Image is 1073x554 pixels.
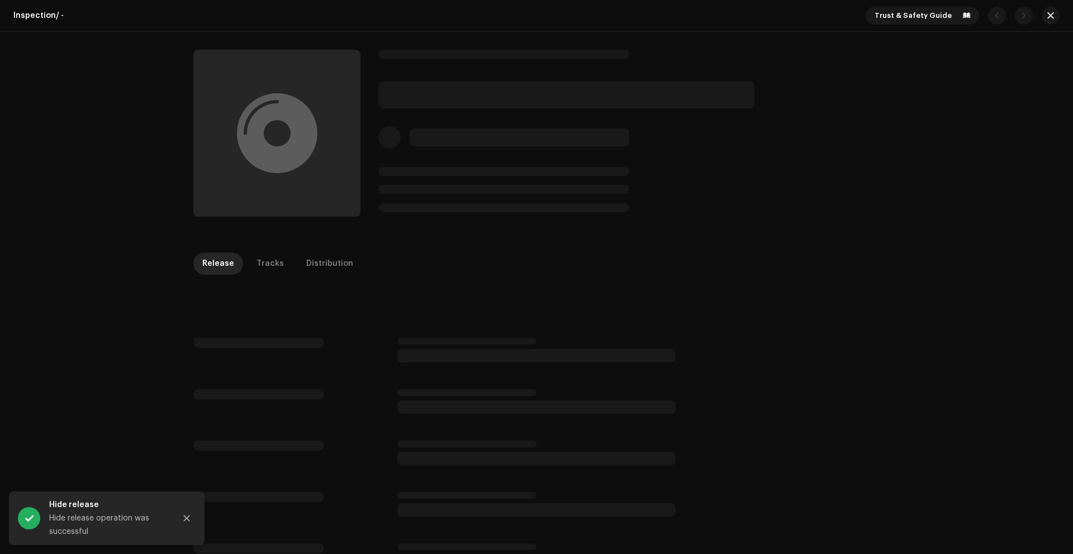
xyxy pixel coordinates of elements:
div: Distribution [306,252,353,275]
button: Close [175,507,198,529]
div: Hide release [49,498,167,512]
div: Tracks [257,252,284,275]
div: Hide release operation was successful [49,512,167,538]
div: Release [202,252,234,275]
